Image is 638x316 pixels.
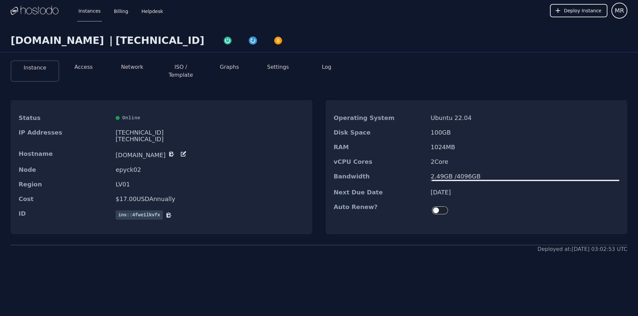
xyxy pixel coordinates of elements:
[19,210,110,220] dt: ID
[266,35,291,45] button: Power Off
[116,129,304,136] div: [TECHNICAL_ID]
[538,245,627,253] div: Deployed at: [DATE] 03:02:53 UTC
[564,7,601,14] span: Deploy Instance
[334,189,425,196] dt: Next Due Date
[431,144,619,151] dd: 1024 MB
[334,173,425,181] dt: Bandwidth
[116,196,304,202] dd: $ 17.00 USD Annually
[220,63,239,71] button: Graphs
[223,36,232,45] img: Power On
[19,115,110,121] dt: Status
[334,129,425,136] dt: Disk Space
[116,181,304,188] dd: LV01
[74,63,93,71] button: Access
[116,151,304,158] dd: [DOMAIN_NAME]
[11,35,107,47] div: [DOMAIN_NAME]
[431,115,619,121] dd: Ubuntu 22.04
[267,63,289,71] button: Settings
[322,63,332,71] button: Log
[431,189,619,196] dd: [DATE]
[550,4,607,17] button: Deploy Instance
[116,115,304,121] div: Online
[334,204,425,217] dt: Auto Renew?
[431,129,619,136] dd: 100 GB
[240,35,266,45] button: Restart
[162,63,200,79] button: ISO / Template
[615,6,624,15] span: MR
[116,166,304,173] dd: epyck02
[334,144,425,151] dt: RAM
[334,115,425,121] dt: Operating System
[215,35,240,45] button: Power On
[431,173,619,180] div: 2.49 GB / 4096 GB
[107,35,116,47] div: |
[273,36,283,45] img: Power Off
[19,196,110,202] dt: Cost
[19,181,110,188] dt: Region
[116,35,204,47] div: [TECHNICAL_ID]
[116,210,163,220] span: ins::4fwe1lkvfx
[19,166,110,173] dt: Node
[24,64,46,72] button: Instance
[11,6,58,16] img: Logo
[334,158,425,165] dt: vCPU Cores
[116,136,304,143] div: [TECHNICAL_ID]
[431,158,619,165] dd: 2 Core
[19,151,110,158] dt: Hostname
[19,129,110,143] dt: IP Addresses
[121,63,143,71] button: Network
[611,3,627,19] button: User menu
[248,36,258,45] img: Restart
